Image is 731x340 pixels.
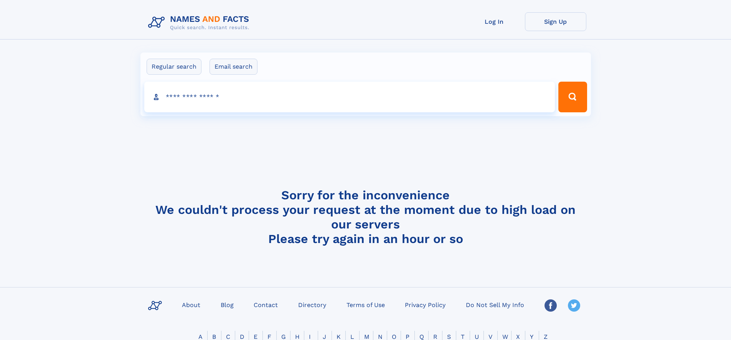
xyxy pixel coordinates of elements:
a: Blog [218,299,237,310]
a: Directory [295,299,329,310]
button: Search Button [558,82,587,112]
img: Facebook [545,299,557,312]
input: search input [144,82,555,112]
label: Email search [210,59,257,75]
img: Logo Names and Facts [145,12,256,33]
a: Privacy Policy [402,299,449,310]
a: Log In [464,12,525,31]
a: Sign Up [525,12,586,31]
a: About [179,299,203,310]
a: Terms of Use [343,299,388,310]
h4: Sorry for the inconvenience We couldn't process your request at the moment due to high load on ou... [145,188,586,246]
a: Contact [251,299,281,310]
img: Twitter [568,299,580,312]
a: Do Not Sell My Info [463,299,527,310]
label: Regular search [147,59,201,75]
